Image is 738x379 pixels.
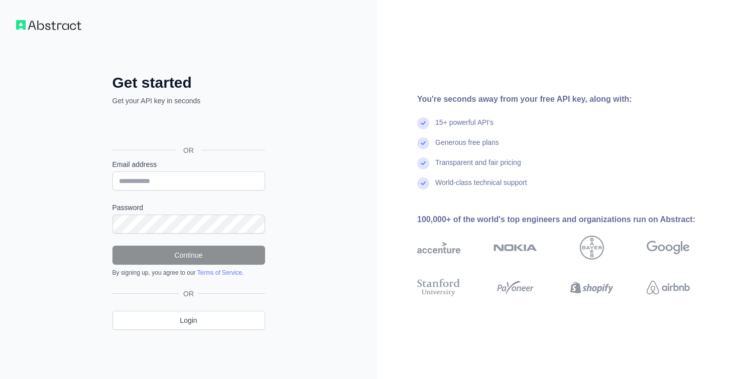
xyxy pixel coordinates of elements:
[494,277,537,298] img: payoneer
[435,177,527,198] div: World-class technical support
[494,236,537,260] img: nokia
[112,96,265,106] p: Get your API key in seconds
[175,145,202,155] span: OR
[580,236,604,260] img: bayer
[16,20,81,30] img: Workflow
[417,277,460,298] img: stanford university
[417,157,429,169] img: check mark
[647,236,690,260] img: google
[112,311,265,330] a: Login
[112,269,265,277] div: By signing up, you agree to our .
[417,137,429,149] img: check mark
[112,246,265,265] button: Continue
[647,277,690,298] img: airbnb
[570,277,613,298] img: shopify
[417,117,429,129] img: check mark
[112,203,265,213] label: Password
[179,289,198,299] span: OR
[435,117,494,137] div: 15+ powerful API's
[112,159,265,169] label: Email address
[112,74,265,92] h2: Get started
[435,157,521,177] div: Transparent and fair pricing
[435,137,499,157] div: Generous free plans
[417,93,722,105] div: You're seconds away from your free API key, along with:
[417,236,460,260] img: accenture
[107,117,268,139] iframe: Sign in with Google Button
[417,214,722,226] div: 100,000+ of the world's top engineers and organizations run on Abstract:
[197,269,242,276] a: Terms of Service
[417,177,429,189] img: check mark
